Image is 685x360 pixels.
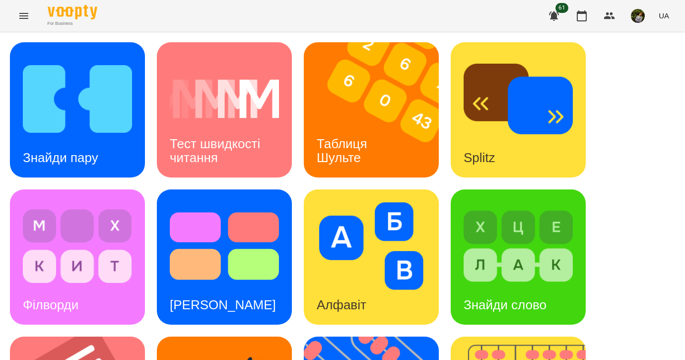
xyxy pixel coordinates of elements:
span: For Business [48,20,97,27]
img: Тест Струпа [170,202,279,290]
img: Знайди слово [464,202,573,290]
img: Тест швидкості читання [170,55,279,143]
button: Menu [12,4,36,28]
a: Знайди словоЗнайди слово [451,189,586,325]
img: Знайди пару [23,55,132,143]
button: UA [655,6,673,25]
img: Алфавіт [317,202,426,290]
a: Тест швидкості читанняТест швидкості читання [157,42,292,178]
a: Знайди паруЗнайди пару [10,42,145,178]
h3: Тест швидкості читання [170,136,264,165]
a: Тест Струпа[PERSON_NAME] [157,189,292,325]
img: Філворди [23,202,132,290]
a: SplitzSplitz [451,42,586,178]
img: b75e9dd987c236d6cf194ef640b45b7d.jpg [631,9,645,23]
h3: Алфавіт [317,297,366,312]
h3: Splitz [464,150,495,165]
img: Таблиця Шульте [304,42,451,178]
img: Voopty Logo [48,5,97,19]
a: Таблиця ШультеТаблиця Шульте [304,42,439,178]
h3: Знайди пару [23,150,98,165]
h3: [PERSON_NAME] [170,297,276,312]
h3: Таблиця Шульте [317,136,371,165]
h3: Філворди [23,297,78,312]
a: АлфавітАлфавіт [304,189,439,325]
h3: Знайди слово [464,297,547,312]
span: UA [659,10,669,21]
a: ФілвордиФілворди [10,189,145,325]
img: Splitz [464,55,573,143]
span: 61 [555,3,568,13]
